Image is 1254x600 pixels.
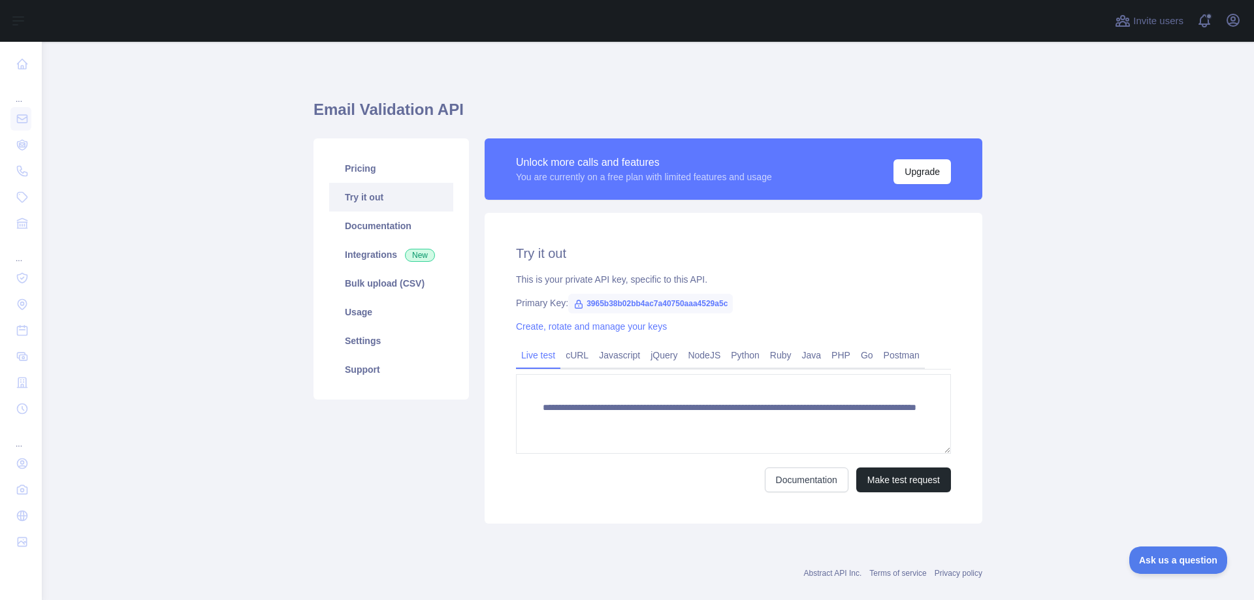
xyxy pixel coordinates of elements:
[826,345,856,366] a: PHP
[560,345,594,366] a: cURL
[329,212,453,240] a: Documentation
[516,170,772,183] div: You are currently on a free plan with limited features and usage
[568,294,733,313] span: 3965b38b02bb4ac7a40750aaa4529a5c
[329,183,453,212] a: Try it out
[765,467,848,492] a: Documentation
[329,298,453,326] a: Usage
[516,345,560,366] a: Live test
[329,240,453,269] a: Integrations New
[869,569,926,578] a: Terms of service
[329,355,453,384] a: Support
[10,78,31,104] div: ...
[594,345,645,366] a: Javascript
[1112,10,1186,31] button: Invite users
[683,345,726,366] a: NodeJS
[726,345,765,366] a: Python
[329,154,453,183] a: Pricing
[516,273,951,286] div: This is your private API key, specific to this API.
[1133,14,1183,29] span: Invite users
[893,159,951,184] button: Upgrade
[10,423,31,449] div: ...
[878,345,925,366] a: Postman
[329,326,453,355] a: Settings
[765,345,797,366] a: Ruby
[1129,546,1228,574] iframe: Toggle Customer Support
[856,467,951,492] button: Make test request
[516,155,772,170] div: Unlock more calls and features
[405,249,435,262] span: New
[645,345,683,366] a: jQuery
[516,296,951,309] div: Primary Key:
[516,244,951,262] h2: Try it out
[313,99,982,131] h1: Email Validation API
[797,345,827,366] a: Java
[935,569,982,578] a: Privacy policy
[516,321,667,332] a: Create, rotate and manage your keys
[329,269,453,298] a: Bulk upload (CSV)
[856,345,878,366] a: Go
[804,569,862,578] a: Abstract API Inc.
[10,238,31,264] div: ...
